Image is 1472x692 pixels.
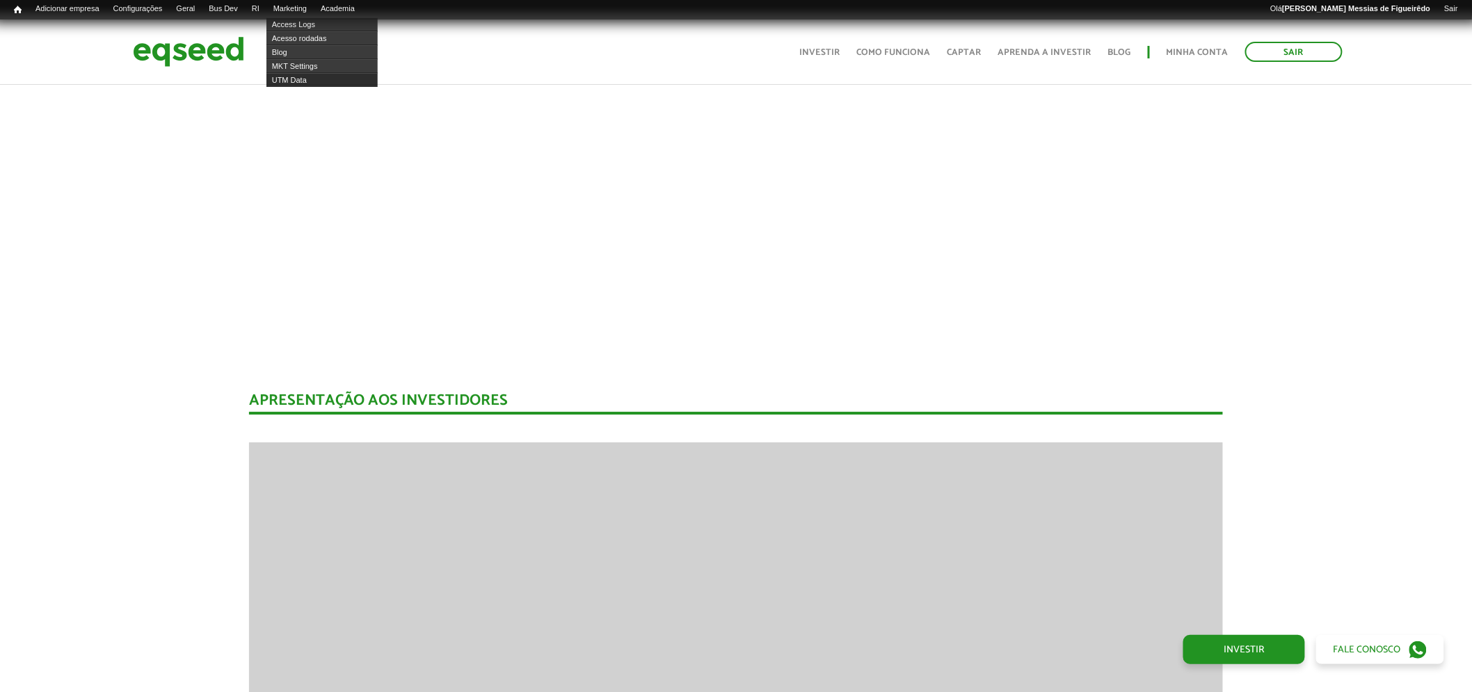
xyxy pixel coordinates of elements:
a: Início [7,3,29,17]
a: Como funciona [857,48,931,57]
a: Investir [1183,635,1305,664]
a: Access Logs [266,17,378,31]
strong: [PERSON_NAME] Messias de Figueirêdo [1282,4,1430,13]
a: Blog [1108,48,1131,57]
a: Marketing [266,3,314,15]
a: Configurações [106,3,170,15]
img: EqSeed [133,33,244,70]
a: Academia [314,3,362,15]
a: Bus Dev [202,3,245,15]
a: Aprenda a investir [998,48,1091,57]
a: Sair [1437,3,1465,15]
a: RI [245,3,266,15]
a: Fale conosco [1316,635,1444,664]
a: Minha conta [1167,48,1229,57]
div: Apresentação aos investidores [249,393,1224,415]
a: Geral [169,3,202,15]
a: Investir [800,48,840,57]
a: Olá[PERSON_NAME] Messias de Figueirêdo [1263,3,1437,15]
a: Captar [947,48,982,57]
a: Sair [1245,42,1343,62]
a: Adicionar empresa [29,3,106,15]
span: Início [14,5,22,15]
